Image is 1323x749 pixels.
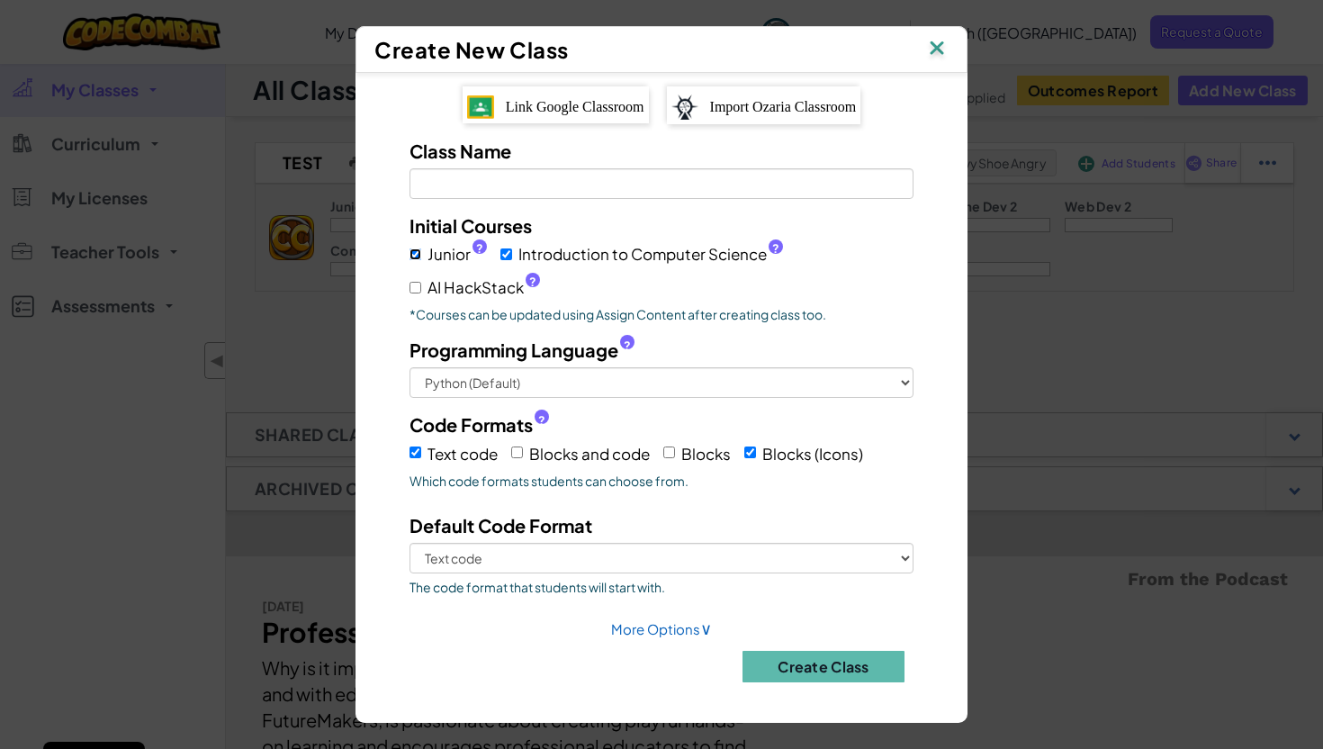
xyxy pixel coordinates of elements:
[427,275,540,301] span: AI HackStack
[671,95,698,120] img: ozaria-logo.png
[744,447,756,458] input: Blocks (Icons)
[529,444,650,464] span: Blocks and code
[409,337,618,363] span: Programming Language
[710,99,857,114] span: Import Ozaria Classroom
[427,444,498,464] span: Text code
[427,241,487,267] span: Junior
[409,514,592,537] span: Default Code Format
[374,36,569,63] span: Create New Class
[409,212,532,239] label: Initial Courses
[700,618,712,638] span: ∨
[409,472,913,490] span: Which code formats students can choose from.
[624,338,631,353] span: ?
[409,282,421,293] input: AI HackStack?
[506,99,644,114] span: Link Google Classroom
[500,248,512,260] input: Introduction to Computer Science?
[511,447,523,458] input: Blocks and code
[663,447,675,458] input: Blocks
[772,241,779,256] span: ?
[409,248,421,260] input: Junior?
[611,620,712,637] a: More Options
[409,305,913,323] p: *Courses can be updated using Assign Content after creating class too.
[681,444,731,464] span: Blocks
[409,140,511,162] span: Class Name
[409,578,913,596] span: The code format that students will start with.
[529,275,536,289] span: ?
[762,444,863,464] span: Blocks (Icons)
[467,95,494,119] img: IconGoogleClassroom.svg
[925,36,949,63] img: IconClose.svg
[409,411,533,438] span: Code Formats
[409,447,421,458] input: Text code
[518,241,783,267] span: Introduction to Computer Science
[538,413,545,428] span: ?
[476,241,483,256] span: ?
[742,651,904,682] button: Create Class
